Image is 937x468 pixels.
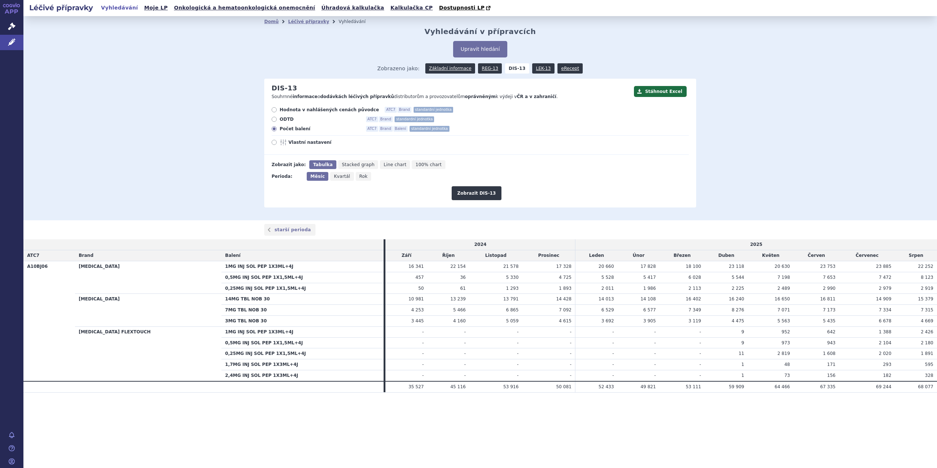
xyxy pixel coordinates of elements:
span: 293 [883,362,891,367]
span: - [570,351,571,356]
span: 17 328 [556,264,571,269]
span: 23 753 [820,264,836,269]
span: 156 [827,373,836,378]
th: A10BJ06 [23,261,75,381]
td: Listopad [469,250,522,261]
span: 1 [742,362,744,367]
span: 7 472 [879,275,891,280]
span: - [570,362,571,367]
td: 2024 [385,239,575,250]
span: 21 578 [503,264,519,269]
span: Balení [393,126,408,132]
span: 14 013 [598,296,614,302]
span: 48 [784,362,790,367]
td: Leden [575,250,617,261]
th: 0,25MG INJ SOL PEP 1X1,5ML+4J [221,283,384,294]
span: 171 [827,362,836,367]
td: Březen [660,250,705,261]
strong: dodávkách léčivých přípravků [320,94,394,99]
span: - [654,351,656,356]
p: Souhrnné o distributorům a provozovatelům k výdeji v . [272,94,630,100]
span: - [654,340,656,345]
span: 4 725 [559,275,571,280]
span: Balení [225,253,240,258]
span: 1 608 [823,351,835,356]
span: 952 [781,329,790,334]
span: 2 919 [921,286,933,291]
li: Vyhledávání [339,16,375,27]
span: 2 489 [777,286,790,291]
span: 10 981 [408,296,424,302]
span: 45 116 [450,384,466,389]
span: 13 239 [450,296,466,302]
span: 7 071 [777,307,790,312]
span: - [464,351,466,356]
span: Brand [379,116,393,122]
span: 6 577 [643,307,656,312]
span: 14 108 [641,296,656,302]
span: 61 [460,286,466,291]
span: 3 119 [688,318,701,323]
th: 0,5MG INJ SOL PEP 1X1,5ML+4J [221,337,384,348]
span: 5 563 [777,318,790,323]
span: - [699,362,701,367]
strong: ČR a v zahraničí [517,94,556,99]
span: - [517,329,519,334]
th: 3MG TBL NOB 30 [221,315,384,326]
span: 6 865 [506,307,519,312]
span: 943 [827,340,836,345]
span: 3 905 [643,318,656,323]
span: 7 349 [688,307,701,312]
span: 7 334 [879,307,891,312]
span: - [654,329,656,334]
span: - [699,329,701,334]
span: - [570,329,571,334]
span: 16 811 [820,296,836,302]
span: 15 379 [918,296,933,302]
a: Onkologická a hematoonkologická onemocnění [172,3,317,13]
span: 52 433 [598,384,614,389]
span: 16 650 [774,296,790,302]
span: - [422,340,424,345]
span: 35 527 [408,384,424,389]
span: 6 678 [879,318,891,323]
span: 1 293 [506,286,519,291]
span: 6 529 [601,307,614,312]
span: 23 118 [729,264,744,269]
span: - [517,351,519,356]
a: Kalkulačka CP [388,3,435,13]
span: 4 669 [921,318,933,323]
span: 4 615 [559,318,571,323]
span: 14 428 [556,296,571,302]
span: 328 [925,373,933,378]
span: 1 [742,373,744,378]
span: 53 916 [503,384,519,389]
span: - [517,340,519,345]
td: Říjen [428,250,470,261]
span: Měsíc [310,174,325,179]
span: 182 [883,373,891,378]
span: 18 100 [686,264,701,269]
span: 2 020 [879,351,891,356]
span: 1 891 [921,351,933,356]
span: 7 315 [921,307,933,312]
button: Upravit hledání [453,41,507,57]
span: 64 466 [774,384,790,389]
span: - [612,329,614,334]
span: 13 791 [503,296,519,302]
span: - [612,373,614,378]
h2: DIS-13 [272,84,297,92]
span: 20 660 [598,264,614,269]
span: 2 180 [921,340,933,345]
span: - [517,373,519,378]
span: Line chart [384,162,406,167]
a: Úhradová kalkulačka [319,3,387,13]
span: 457 [415,275,424,280]
h2: Léčivé přípravky [23,3,99,13]
span: 100% chart [415,162,441,167]
span: 5 059 [506,318,519,323]
span: 5 544 [732,275,744,280]
span: - [422,373,424,378]
span: Brand [379,126,393,132]
span: 2 225 [732,286,744,291]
